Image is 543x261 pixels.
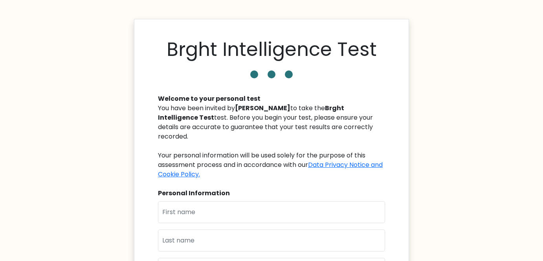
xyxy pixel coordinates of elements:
div: Welcome to your personal test [158,94,385,104]
div: Personal Information [158,189,385,198]
a: Data Privacy Notice and Cookie Policy. [158,160,383,179]
h1: Brght Intelligence Test [167,38,377,61]
input: Last name [158,230,385,252]
b: Brght Intelligence Test [158,104,344,122]
input: First name [158,201,385,223]
b: [PERSON_NAME] [235,104,290,113]
div: You have been invited by to take the test. Before you begin your test, please ensure your details... [158,104,385,179]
